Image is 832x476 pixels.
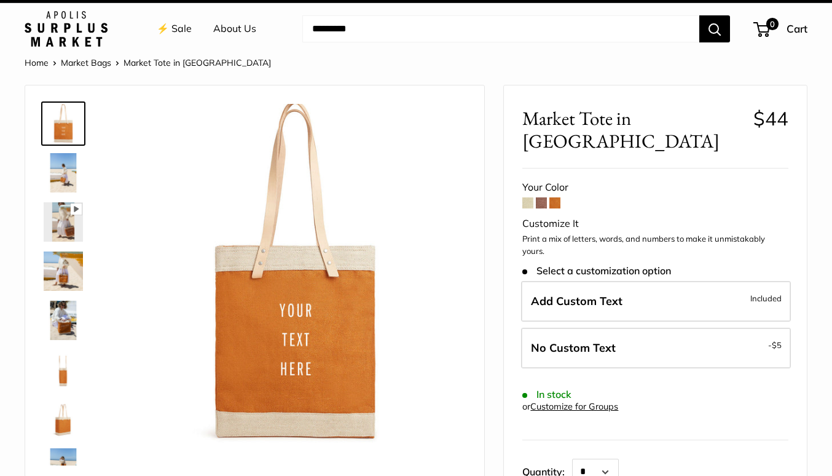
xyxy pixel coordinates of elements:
[41,397,85,441] a: Market Tote in Cognac
[755,19,807,39] a: 0 Cart
[41,298,85,343] a: Market Tote in Cognac
[522,107,744,153] span: Market Tote in [GEOGRAPHIC_DATA]
[750,291,782,306] span: Included
[124,104,466,446] img: Market Tote in Cognac
[522,265,670,277] span: Select a customization option
[41,200,85,244] a: Market Tote in Cognac
[787,22,807,35] span: Cart
[44,252,83,291] img: Market Tote in Cognac
[25,57,49,68] a: Home
[157,20,192,38] a: ⚡️ Sale
[44,301,83,340] img: Market Tote in Cognac
[41,151,85,195] a: Market Tote in Cognac
[522,399,618,415] div: or
[41,249,85,293] a: Market Tote in Cognac
[302,15,699,42] input: Search...
[25,11,108,47] img: Apolis: Surplus Market
[522,389,571,400] span: In stock
[124,57,271,68] span: Market Tote in [GEOGRAPHIC_DATA]
[753,106,788,130] span: $44
[772,340,782,350] span: $5
[531,341,616,355] span: No Custom Text
[61,57,111,68] a: Market Bags
[521,281,791,322] label: Add Custom Text
[44,104,83,143] img: Market Tote in Cognac
[531,294,622,308] span: Add Custom Text
[768,338,782,352] span: -
[521,328,791,368] label: Leave Blank
[41,101,85,146] a: Market Tote in Cognac
[41,347,85,392] a: Market Tote in Cognac
[699,15,730,42] button: Search
[213,20,256,38] a: About Us
[522,215,788,233] div: Customize It
[25,55,271,71] nav: Breadcrumb
[522,233,788,257] p: Print a mix of letters, words, and numbers to make it unmistakably yours.
[522,178,788,197] div: Your Color
[44,399,83,438] img: Market Tote in Cognac
[44,153,83,192] img: Market Tote in Cognac
[44,202,83,242] img: Market Tote in Cognac
[766,18,779,30] span: 0
[44,350,83,389] img: Market Tote in Cognac
[530,401,618,412] a: Customize for Groups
